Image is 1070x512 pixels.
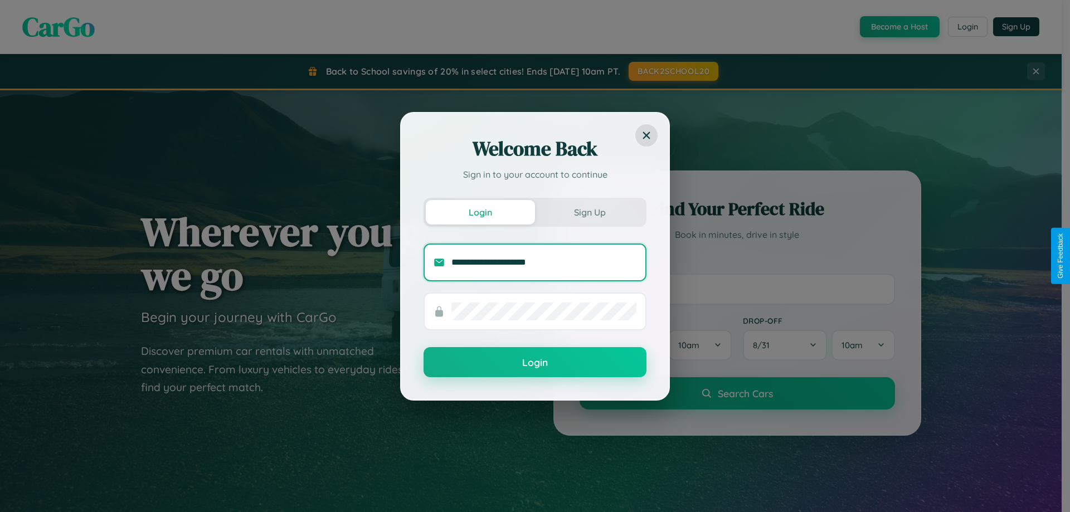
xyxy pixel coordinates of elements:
[424,168,646,181] p: Sign in to your account to continue
[535,200,644,225] button: Sign Up
[424,135,646,162] h2: Welcome Back
[1057,233,1064,279] div: Give Feedback
[424,347,646,377] button: Login
[426,200,535,225] button: Login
